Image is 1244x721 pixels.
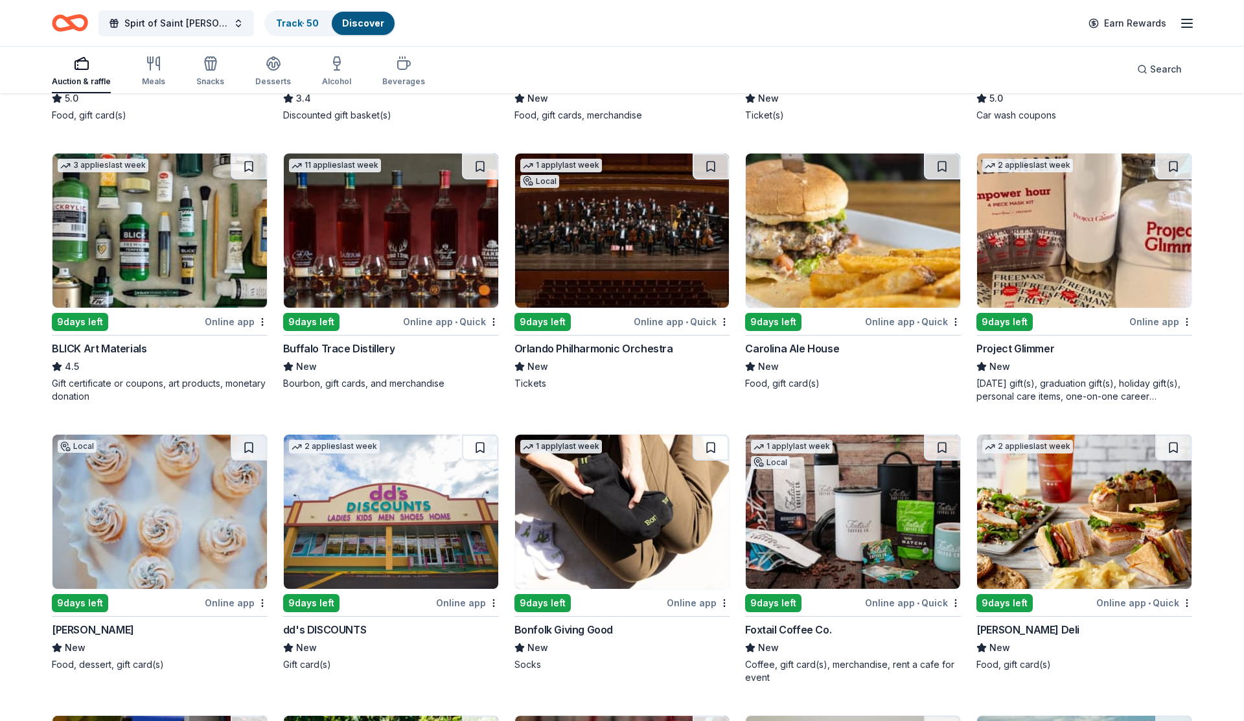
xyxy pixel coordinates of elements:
[514,377,730,390] div: Tickets
[65,640,86,656] span: New
[745,377,961,390] div: Food, gift card(s)
[255,76,291,87] div: Desserts
[976,109,1192,122] div: Car wash coupons
[977,154,1192,308] img: Image for Project Glimmer
[124,16,228,31] span: Spirt of Saint [PERSON_NAME]
[976,434,1192,671] a: Image for McAlister's Deli2 applieslast week9days leftOnline app•Quick[PERSON_NAME] DeliNewFood, ...
[52,594,108,612] div: 9 days left
[520,440,602,453] div: 1 apply last week
[403,314,499,330] div: Online app Quick
[527,91,548,106] span: New
[527,640,548,656] span: New
[976,341,1054,356] div: Project Glimmer
[514,313,571,331] div: 9 days left
[205,314,268,330] div: Online app
[977,435,1192,589] img: Image for McAlister's Deli
[205,595,268,611] div: Online app
[751,440,833,453] div: 1 apply last week
[746,154,960,308] img: Image for Carolina Ale House
[976,622,1079,637] div: [PERSON_NAME] Deli
[264,10,396,36] button: Track· 50Discover
[758,359,779,374] span: New
[283,377,499,390] div: Bourbon, gift cards, and merchandise
[284,154,498,308] img: Image for Buffalo Trace Distillery
[982,159,1073,172] div: 2 applies last week
[514,622,613,637] div: Bonfolk Giving Good
[515,435,730,589] img: Image for Bonfolk Giving Good
[514,109,730,122] div: Food, gift cards, merchandise
[527,359,548,374] span: New
[865,595,961,611] div: Online app Quick
[255,51,291,93] button: Desserts
[1096,595,1192,611] div: Online app Quick
[322,51,351,93] button: Alcohol
[296,91,311,106] span: 3.4
[52,377,268,403] div: Gift certificate or coupons, art products, monetary donation
[1081,12,1174,35] a: Earn Rewards
[52,153,268,403] a: Image for BLICK Art Materials3 applieslast week9days leftOnline appBLICK Art Materials4.5Gift cer...
[514,153,730,390] a: Image for Orlando Philharmonic Orchestra1 applylast weekLocal9days leftOnline app•QuickOrlando Ph...
[520,175,559,188] div: Local
[520,159,602,172] div: 1 apply last week
[283,153,499,390] a: Image for Buffalo Trace Distillery11 applieslast week9days leftOnline app•QuickBuffalo Trace Dist...
[745,594,801,612] div: 9 days left
[989,640,1010,656] span: New
[283,313,340,331] div: 9 days left
[196,51,224,93] button: Snacks
[976,594,1033,612] div: 9 days left
[758,91,779,106] span: New
[751,456,790,469] div: Local
[284,435,498,589] img: Image for dd's DISCOUNTS
[455,317,457,327] span: •
[514,658,730,671] div: Socks
[515,154,730,308] img: Image for Orlando Philharmonic Orchestra
[283,622,366,637] div: dd's DISCOUNTS
[52,76,111,87] div: Auction & raffle
[98,10,254,36] button: Spirt of Saint [PERSON_NAME]
[52,8,88,38] a: Home
[52,435,267,589] img: Image for Alessi Bakery
[745,434,961,684] a: Image for Foxtail Coffee Co.1 applylast weekLocal9days leftOnline app•QuickFoxtail Coffee Co.NewC...
[276,17,319,29] a: Track· 50
[685,317,688,327] span: •
[976,658,1192,671] div: Food, gift card(s)
[52,51,111,93] button: Auction & raffle
[289,440,380,453] div: 2 applies last week
[58,440,97,453] div: Local
[283,109,499,122] div: Discounted gift basket(s)
[52,434,268,671] a: Image for Alessi BakeryLocal9days leftOnline app[PERSON_NAME]NewFood, dessert, gift card(s)
[745,658,961,684] div: Coffee, gift card(s), merchandise, rent a cafe for event
[142,51,165,93] button: Meals
[58,159,148,172] div: 3 applies last week
[745,622,831,637] div: Foxtail Coffee Co.
[634,314,730,330] div: Online app Quick
[514,594,571,612] div: 9 days left
[142,76,165,87] div: Meals
[917,598,919,608] span: •
[989,359,1010,374] span: New
[283,341,395,356] div: Buffalo Trace Distillery
[976,153,1192,403] a: Image for Project Glimmer2 applieslast week9days leftOnline appProject GlimmerNew[DATE] gift(s), ...
[514,434,730,671] a: Image for Bonfolk Giving Good1 applylast week9days leftOnline appBonfolk Giving GoodNewSocks
[296,640,317,656] span: New
[976,313,1033,331] div: 9 days left
[322,76,351,87] div: Alcohol
[1127,56,1192,82] button: Search
[976,377,1192,403] div: [DATE] gift(s), graduation gift(s), holiday gift(s), personal care items, one-on-one career coach...
[52,622,134,637] div: [PERSON_NAME]
[52,313,108,331] div: 9 days left
[436,595,499,611] div: Online app
[283,434,499,671] a: Image for dd's DISCOUNTS2 applieslast week9days leftOnline appdd's DISCOUNTSNewGift card(s)
[52,109,268,122] div: Food, gift card(s)
[52,154,267,308] img: Image for BLICK Art Materials
[865,314,961,330] div: Online app Quick
[52,341,146,356] div: BLICK Art Materials
[917,317,919,327] span: •
[514,341,673,356] div: Orlando Philharmonic Orchestra
[65,359,79,374] span: 4.5
[296,359,317,374] span: New
[283,658,499,671] div: Gift card(s)
[982,440,1073,453] div: 2 applies last week
[745,109,961,122] div: Ticket(s)
[342,17,384,29] a: Discover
